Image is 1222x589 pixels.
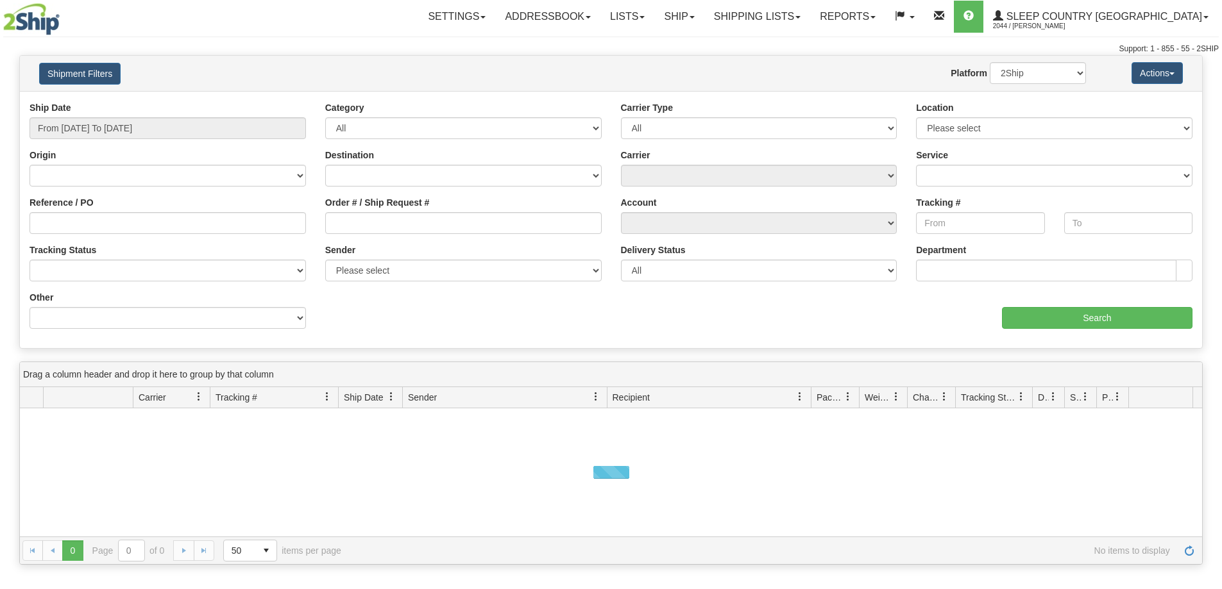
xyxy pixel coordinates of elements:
span: No items to display [359,545,1170,556]
input: Search [1002,307,1192,329]
label: Reference / PO [30,196,94,209]
a: Ship [654,1,704,33]
a: Carrier filter column settings [188,386,210,408]
span: select [256,540,276,561]
a: Lists [600,1,654,33]
span: Charge [913,391,940,404]
a: Refresh [1179,540,1200,561]
label: Carrier [621,149,650,162]
label: Sender [325,244,355,256]
span: Pickup Status [1102,391,1113,404]
a: Addressbook [495,1,600,33]
a: Recipient filter column settings [789,386,811,408]
a: Ship Date filter column settings [380,386,402,408]
span: Shipment Issues [1070,391,1081,404]
label: Location [916,101,953,114]
input: To [1064,212,1192,234]
a: Weight filter column settings [885,386,907,408]
label: Department [916,244,966,256]
span: Page of 0 [92,540,165,561]
span: Packages [817,391,844,404]
label: Account [621,196,657,209]
a: Pickup Status filter column settings [1107,386,1128,408]
span: Page 0 [62,540,83,561]
span: Delivery Status [1038,391,1049,404]
label: Service [916,149,948,162]
span: Recipient [613,391,650,404]
a: Tracking # filter column settings [316,386,338,408]
button: Actions [1132,62,1183,84]
div: Support: 1 - 855 - 55 - 2SHIP [3,44,1219,54]
span: Carrier [139,391,166,404]
span: Weight [865,391,892,404]
span: 2044 / [PERSON_NAME] [993,20,1089,33]
span: Ship Date [344,391,383,404]
a: Shipment Issues filter column settings [1074,386,1096,408]
a: Packages filter column settings [837,386,859,408]
span: Tracking # [216,391,257,404]
label: Platform [951,67,987,79]
label: Delivery Status [621,244,686,256]
a: Tracking Status filter column settings [1010,386,1032,408]
span: Page sizes drop down [223,540,277,561]
label: Destination [325,149,374,162]
label: Carrier Type [621,101,673,114]
input: From [916,212,1044,234]
span: Sleep Country [GEOGRAPHIC_DATA] [1003,11,1202,22]
div: grid grouping header [20,362,1202,387]
a: Sender filter column settings [585,386,607,408]
a: Settings [418,1,495,33]
a: Sleep Country [GEOGRAPHIC_DATA] 2044 / [PERSON_NAME] [983,1,1218,33]
img: logo2044.jpg [3,3,60,35]
span: items per page [223,540,341,561]
a: Shipping lists [704,1,810,33]
label: Origin [30,149,56,162]
label: Ship Date [30,101,71,114]
iframe: chat widget [1192,229,1221,360]
label: Tracking Status [30,244,96,256]
span: Sender [408,391,437,404]
label: Order # / Ship Request # [325,196,430,209]
label: Category [325,101,364,114]
span: 50 [232,544,248,557]
label: Tracking # [916,196,960,209]
a: Reports [810,1,885,33]
a: Charge filter column settings [933,386,955,408]
span: Tracking Status [961,391,1017,404]
label: Other [30,291,53,304]
a: Delivery Status filter column settings [1042,386,1064,408]
button: Shipment Filters [39,63,121,85]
